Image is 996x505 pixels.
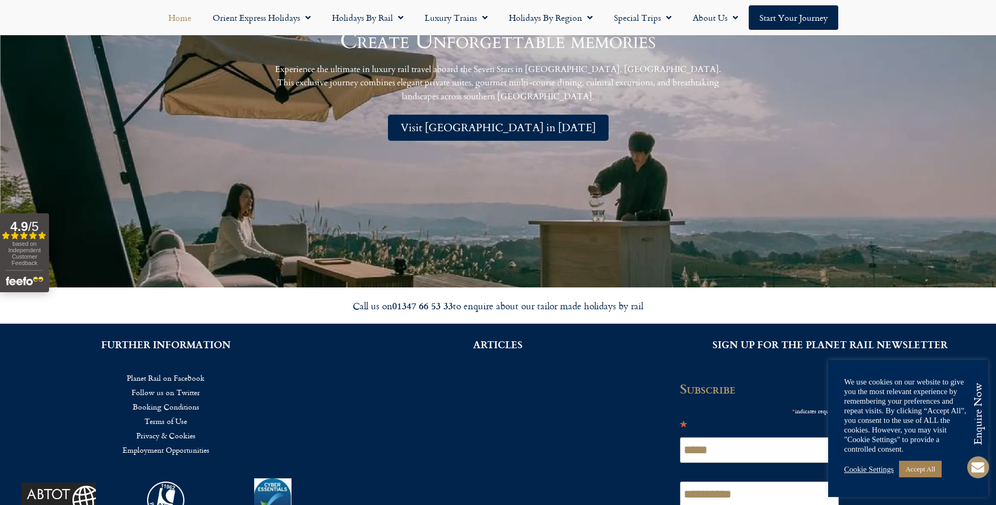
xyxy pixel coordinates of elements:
a: Orient Express Holidays [202,5,321,30]
h2: Create Unforgettable memories [340,30,656,52]
h2: FURTHER INFORMATION [16,340,316,349]
h2: SIGN UP FOR THE PLANET RAIL NEWSLETTER [680,340,980,349]
nav: Menu [5,5,991,30]
span: Visit [GEOGRAPHIC_DATA] in [DATE] [401,121,596,134]
a: Privacy & Cookies [16,428,316,443]
a: Start your Journey [749,5,838,30]
a: Home [158,5,202,30]
a: Holidays by Region [498,5,603,30]
a: Holidays by Rail [321,5,414,30]
a: Employment Opportunities [16,443,316,457]
p: Experience the ultimate in luxury rail travel aboard the Seven Stars in [GEOGRAPHIC_DATA], [GEOGR... [269,63,727,104]
a: Visit [GEOGRAPHIC_DATA] in [DATE] [388,115,609,141]
a: Cookie Settings [844,464,894,474]
a: Special Trips [603,5,682,30]
a: Accept All [899,461,942,477]
a: Planet Rail on Facebook [16,371,316,385]
a: About Us [682,5,749,30]
a: Terms of Use [16,414,316,428]
a: Booking Conditions [16,399,316,414]
h2: ARTICLES [348,340,648,349]
div: indicates required [680,404,839,417]
nav: Menu [16,371,316,457]
strong: 01347 66 53 33 [392,299,453,312]
h2: Subscribe [680,381,845,396]
div: We use cookies on our website to give you the most relevant experience by remembering your prefer... [844,377,972,454]
div: Call us on to enquire about our tailor made holidays by rail [200,300,797,312]
a: Follow us on Twitter [16,385,316,399]
a: Luxury Trains [414,5,498,30]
